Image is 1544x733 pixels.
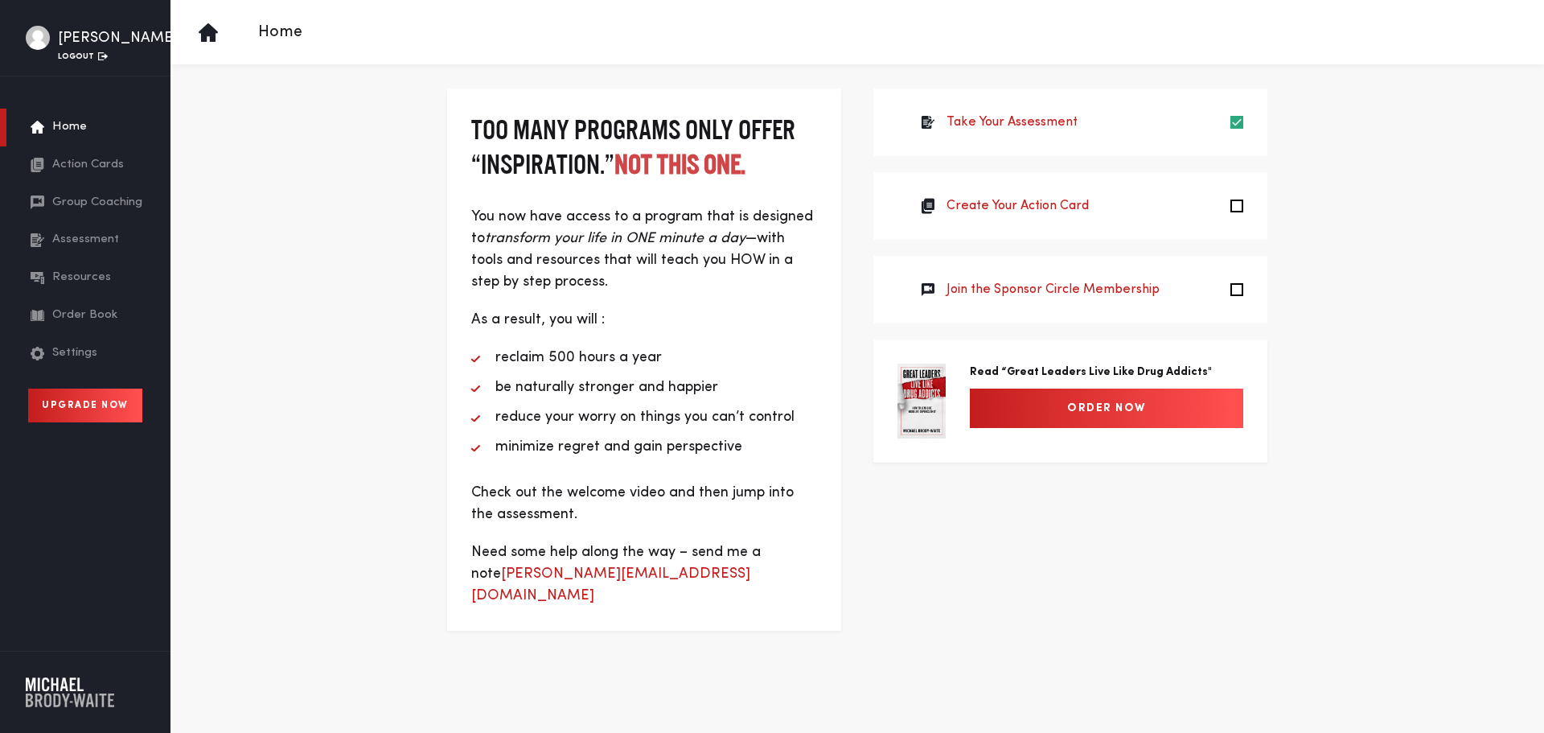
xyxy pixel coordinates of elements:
a: Resources [31,259,146,297]
span: Resources [52,269,111,287]
span: Assessment [52,231,119,249]
a: Settings [31,335,146,373]
a: Create Your Action Card [947,196,1089,216]
li: reclaim 500 hours a year [471,347,817,369]
span: Order Book [52,307,117,325]
p: Read “Great Leaders Live Like Drug Addicts" [970,364,1243,381]
em: transform your life in ONE minute a day [485,231,745,245]
a: [PERSON_NAME][EMAIL_ADDRESS][DOMAIN_NAME] [471,566,750,603]
span: Settings [52,344,97,363]
p: As a result, you will : [471,309,817,331]
li: minimize regret and gain perspective [471,436,817,458]
a: Home [31,109,146,146]
a: Logout [58,52,108,60]
span: Action Cards [52,156,124,175]
p: Need some help along the way – send me a note [471,542,817,607]
a: Join the Sponsor Circle Membership [947,280,1160,299]
a: Upgrade Now [28,389,142,422]
span: Group Coaching [52,194,142,212]
a: Action Cards [31,146,146,184]
a: Take Your Assessment [947,113,1078,132]
p: You now have access to a program that is designed to —with tools and resources that will teach yo... [471,206,817,293]
h3: Too many programs only offer “inspiration.” [471,113,817,182]
a: Assessment [31,221,146,259]
strong: Not this one. [614,149,745,179]
li: reduce your worry on things you can’t control [471,406,817,428]
li: be naturally stronger and happier [471,377,817,398]
span: Home [52,118,87,137]
a: Order Book [31,297,146,335]
a: Group Coaching [31,184,146,222]
p: Check out the welcome video and then jump into the assessment. [471,482,817,525]
p: Home [242,20,302,44]
a: Order Now [970,389,1243,428]
div: [PERSON_NAME] [58,27,178,49]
